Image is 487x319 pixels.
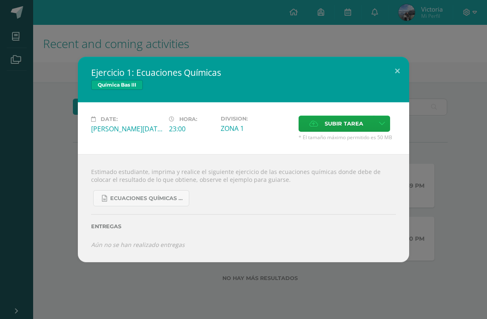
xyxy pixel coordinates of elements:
[386,57,409,85] button: Close (Esc)
[101,116,118,122] span: Date:
[78,154,409,262] div: Estimado estudiante, imprima y realice el siguiente ejercicio de las ecuaciones químicas donde de...
[221,116,292,122] label: Division:
[93,190,189,206] a: Ecuaciones Químicas faciles.docx
[179,116,197,122] span: Hora:
[91,124,162,133] div: [PERSON_NAME][DATE]
[91,80,143,90] span: Química Bas III
[325,116,363,131] span: Subir tarea
[221,124,292,133] div: ZONA 1
[91,241,185,249] i: Aún no se han realizado entregas
[299,134,396,141] span: * El tamaño máximo permitido es 50 MB
[91,223,396,230] label: Entregas
[110,195,185,202] span: Ecuaciones Químicas faciles.docx
[91,67,396,78] h2: Ejercicio 1: Ecuaciones Químicas
[169,124,214,133] div: 23:00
